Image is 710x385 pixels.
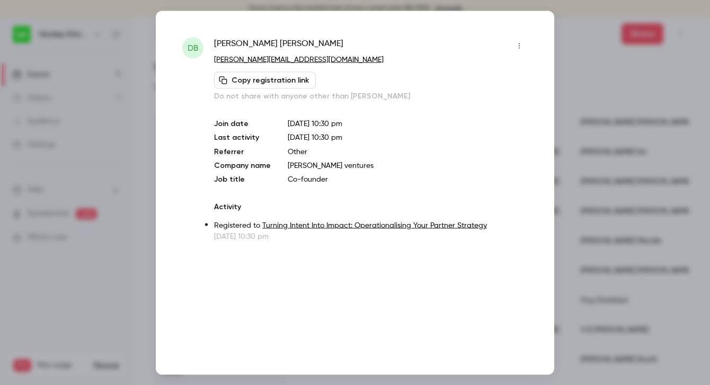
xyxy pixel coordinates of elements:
span: [DATE] 10:30 pm [288,133,342,141]
p: Last activity [214,132,271,143]
p: Job title [214,174,271,184]
p: Registered to [214,220,528,231]
p: Company name [214,160,271,171]
p: [DATE] 10:30 pm [214,231,528,241]
p: Join date [214,118,271,129]
p: Other [288,146,528,157]
p: Co-founder [288,174,528,184]
span: DB [188,41,199,54]
p: [PERSON_NAME] ventures [288,160,528,171]
p: [DATE] 10:30 pm [288,118,528,129]
p: Referrer [214,146,271,157]
a: [PERSON_NAME][EMAIL_ADDRESS][DOMAIN_NAME] [214,56,384,63]
p: Activity [214,201,528,212]
button: Copy registration link [214,71,316,88]
p: Do not share with anyone other than [PERSON_NAME] [214,91,528,101]
a: Turning Intent Into Impact: Operationalising Your Partner Strategy [262,221,487,229]
span: [PERSON_NAME] [PERSON_NAME] [214,37,343,54]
